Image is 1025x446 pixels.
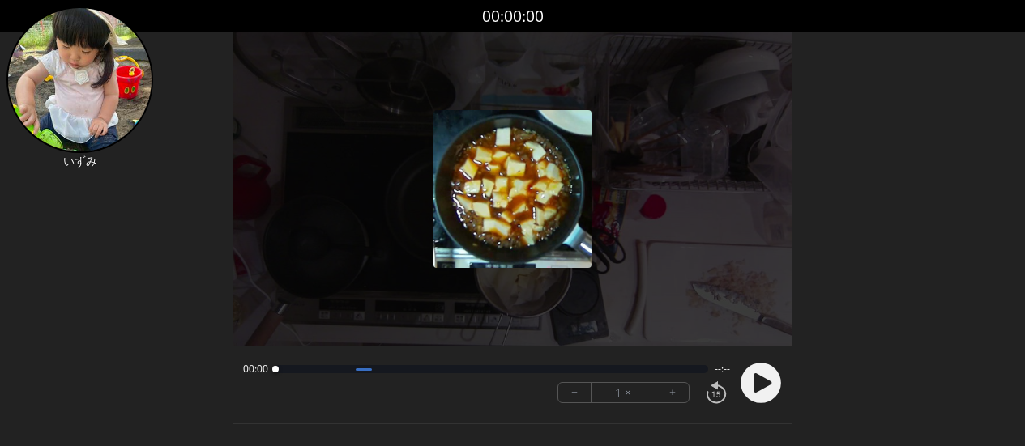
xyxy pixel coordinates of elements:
[656,383,689,402] button: +
[482,5,544,28] a: 00:00:00
[433,110,592,268] img: Poster Image
[558,383,592,402] button: −
[592,383,656,402] div: 1 ×
[243,363,268,376] span: 00:00
[6,153,153,169] p: いずみ
[6,6,153,153] img: IK
[715,363,730,376] span: --:--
